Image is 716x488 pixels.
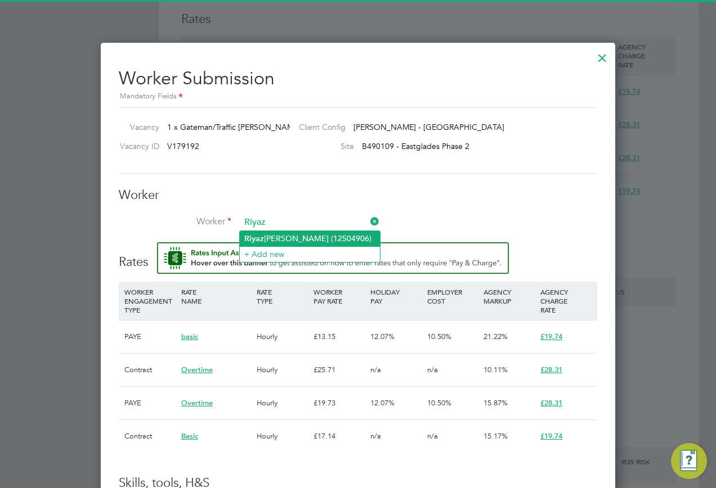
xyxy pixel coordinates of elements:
input: Search for... [240,214,379,231]
b: Riyaz [244,234,264,243]
label: Worker [119,216,231,228]
div: AGENCY CHARGE RATE [538,282,594,320]
label: Site [290,141,354,151]
div: Hourly [254,420,311,453]
button: Engage Resource Center [671,443,707,479]
button: Rate Assistant [157,242,509,274]
div: WORKER PAY RATE [311,282,368,311]
h3: Worker [119,187,597,204]
span: 10.50% [427,332,451,341]
span: n/a [427,431,438,441]
span: 21.22% [484,332,508,341]
h3: Rates [119,242,597,270]
div: Mandatory Fields [119,91,597,103]
span: 10.50% [427,398,451,408]
div: AGENCY MARKUP [481,282,538,311]
span: 10.11% [484,365,508,374]
label: Client Config [290,122,346,132]
span: £19.74 [540,332,562,341]
div: RATE TYPE [254,282,311,311]
div: Hourly [254,387,311,419]
span: 15.17% [484,431,508,441]
label: Vacancy ID [114,141,159,151]
li: + Add new [240,246,380,261]
span: n/a [370,431,381,441]
span: n/a [370,365,381,374]
div: Hourly [254,320,311,353]
span: 1 x Gateman/Traffic [PERSON_NAME] 2025 [167,122,321,132]
div: £19.73 [311,387,368,419]
span: [PERSON_NAME] - [GEOGRAPHIC_DATA] [353,122,504,132]
span: £28.31 [540,365,562,374]
span: Overtime [181,365,213,374]
div: Contract [122,420,178,453]
span: 12.07% [370,332,395,341]
span: Overtime [181,398,213,408]
span: 12.07% [370,398,395,408]
div: £25.71 [311,354,368,386]
div: PAYE [122,387,178,419]
span: £28.31 [540,398,562,408]
h2: Worker Submission [119,58,597,103]
div: RATE NAME [178,282,254,311]
div: £17.14 [311,420,368,453]
span: 15.87% [484,398,508,408]
li: [PERSON_NAME] (12504906) [240,231,380,246]
span: V179192 [167,141,199,151]
div: HOLIDAY PAY [368,282,424,311]
span: B490109 - Eastglades Phase 2 [362,141,469,151]
div: PAYE [122,320,178,353]
span: n/a [427,365,438,374]
span: £19.74 [540,431,562,441]
div: Contract [122,354,178,386]
span: basic [181,332,198,341]
div: EMPLOYER COST [424,282,481,311]
label: Vacancy [114,122,159,132]
div: £13.15 [311,320,368,353]
span: Basic [181,431,198,441]
div: WORKER ENGAGEMENT TYPE [122,282,178,320]
div: Hourly [254,354,311,386]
